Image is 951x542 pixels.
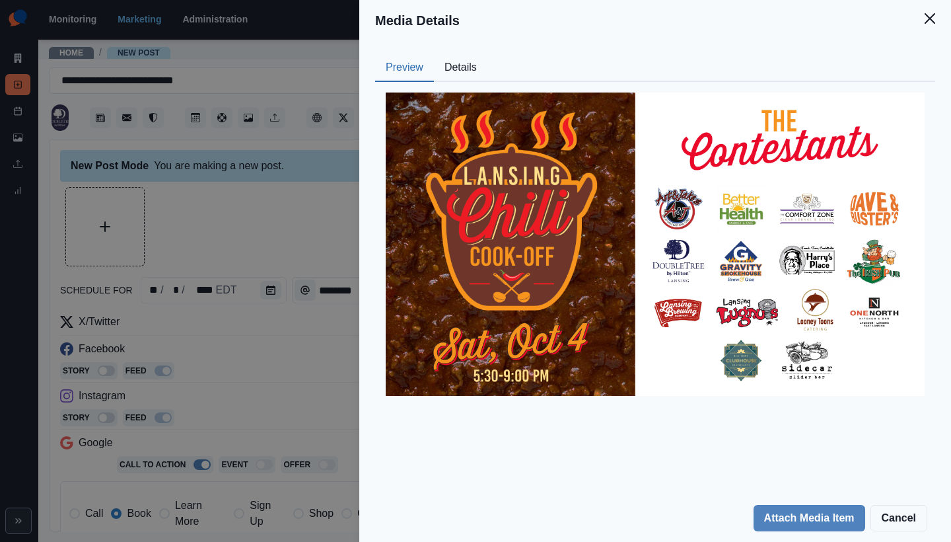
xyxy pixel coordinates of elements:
[386,93,925,396] img: tcr0nt7pmkx6rpyecq0x
[870,505,927,531] button: Cancel
[434,54,487,82] button: Details
[917,5,943,32] button: Close
[754,505,865,531] button: Attach Media Item
[375,54,434,82] button: Preview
